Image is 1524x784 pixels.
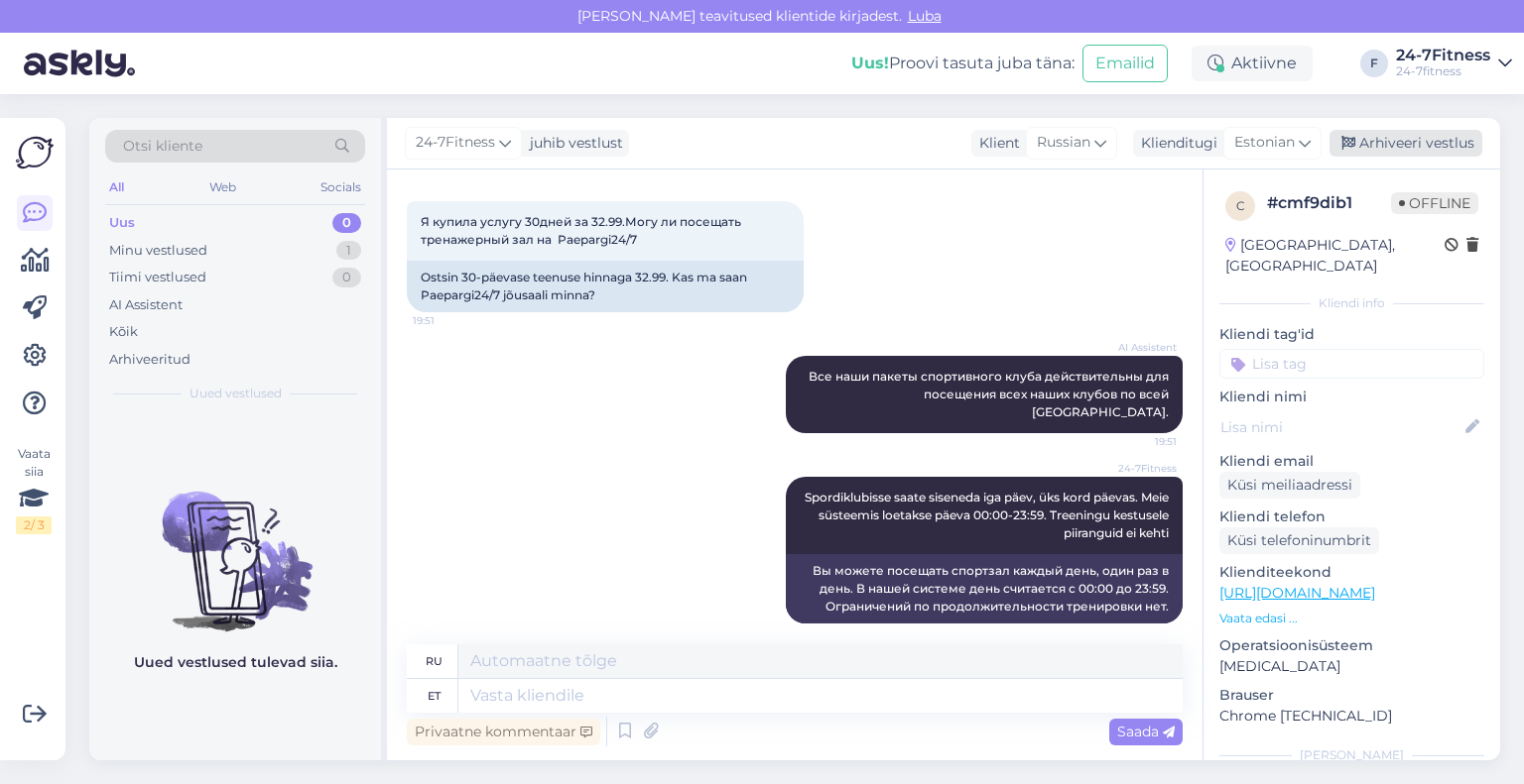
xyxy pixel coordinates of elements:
[1219,349,1484,379] input: Lisa tag
[89,456,381,634] img: No chats
[1234,132,1295,154] span: Estonian
[1219,685,1484,706] p: Brauser
[1219,656,1484,677] p: [MEDICAL_DATA]
[109,268,206,287] div: Tiimi vestlused
[902,7,948,25] span: Luba
[407,261,804,312] div: Ostsin 30-päevase teenuse hinnaga 32.99. Kas ma saan Paepargi24/7 jõusaali minna?
[1219,706,1484,727] p: Chrome [TECHNICAL_ID]
[1391,192,1478,214] span: Offline
[1219,324,1484,345] p: Kliendi tag'id
[1219,451,1484,472] p: Kliendi email
[805,490,1172,540] span: Spordiklubisse saate siseneda iga päev, üks kord päevas. Meie süsteemis loetakse päeva 00:00-23:5...
[1133,133,1217,154] div: Klienditugi
[421,214,744,247] span: Я купила услугу 30дней за 32.99.Могу ли посещать тренажерный зал на Paepargi24/7
[190,385,282,402] span: Uued vestlused
[1220,416,1461,438] input: Lisa nimi
[16,134,54,171] img: Askly Logo
[109,350,190,370] div: Arhiveeritud
[1102,434,1177,449] span: 19:51
[407,719,600,745] div: Privaatne kommentaar
[413,313,487,328] span: 19:51
[123,136,202,157] span: Otsi kliente
[1360,50,1388,77] div: F
[332,213,361,233] div: 0
[336,241,361,261] div: 1
[1117,723,1175,740] span: Saada
[1219,506,1484,527] p: Kliendi telefon
[109,322,138,342] div: Kõik
[426,644,443,678] div: ru
[16,445,52,534] div: Vaata siia
[317,174,365,200] div: Socials
[1037,132,1090,154] span: Russian
[1219,584,1375,602] a: [URL][DOMAIN_NAME]
[971,133,1020,154] div: Klient
[809,369,1172,419] span: Все наши пакеты спортивного клуба действительны для посещения всех наших клубов по всей [GEOGRAPH...
[1219,294,1484,312] div: Kliendi info
[1102,340,1177,355] span: AI Assistent
[851,54,889,72] b: Uus!
[109,241,207,261] div: Minu vestlused
[1219,472,1360,499] div: Küsi meiliaadressi
[522,133,623,154] div: juhib vestlust
[109,213,135,233] div: Uus
[1225,235,1445,277] div: [GEOGRAPHIC_DATA], [GEOGRAPHIC_DATA]
[1267,191,1391,215] div: # cmf9dib1
[1102,461,1177,476] span: 24-7Fitness
[1102,624,1177,639] span: 19:53
[1219,562,1484,583] p: Klienditeekond
[1082,45,1168,82] button: Emailid
[1396,48,1512,79] a: 24-7Fitness24-7fitness
[786,554,1183,623] div: Вы можете посещать спортзал каждый день, один раз в день. В нашей системе день считается с 00:00 ...
[1219,610,1484,627] p: Vaata edasi ...
[416,132,495,154] span: 24-7Fitness
[1219,635,1484,656] p: Operatsioonisüsteem
[109,295,183,315] div: AI Assistent
[1219,527,1379,554] div: Küsi telefoninumbrit
[332,268,361,287] div: 0
[16,516,52,534] div: 2 / 3
[428,679,441,713] div: et
[1396,48,1490,63] div: 24-7Fitness
[1192,46,1313,81] div: Aktiivne
[1236,198,1245,213] span: c
[851,52,1075,75] div: Proovi tasuta juba täna:
[134,652,337,673] p: Uued vestlused tulevad siia.
[1396,63,1490,79] div: 24-7fitness
[1330,130,1482,157] div: Arhiveeri vestlus
[1219,387,1484,407] p: Kliendi nimi
[205,174,240,200] div: Web
[105,174,128,200] div: All
[1219,746,1484,764] div: [PERSON_NAME]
